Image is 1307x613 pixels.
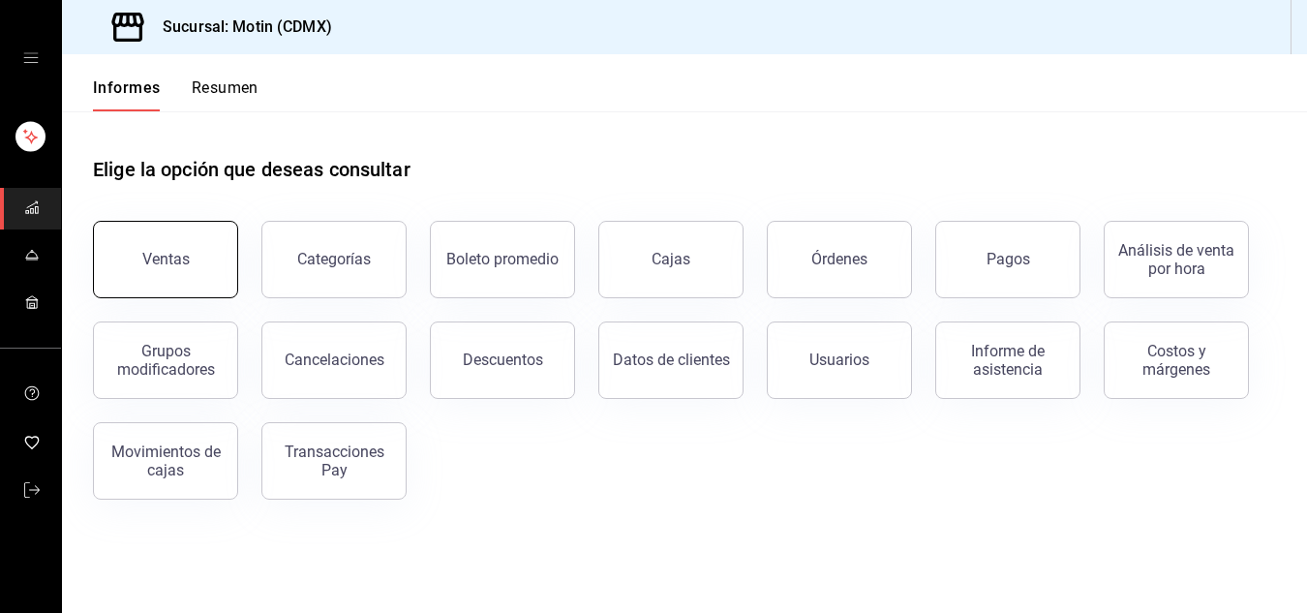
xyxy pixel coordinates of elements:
[809,351,869,369] font: Usuarios
[93,221,238,298] button: Ventas
[297,250,371,268] font: Categorías
[1104,322,1249,399] button: Costos y márgenes
[285,443,384,479] font: Transacciones Pay
[23,50,39,66] button: cajón abierto
[987,250,1030,268] font: Pagos
[93,158,410,181] font: Elige la opción que deseas consultar
[446,250,559,268] font: Boleto promedio
[613,351,730,369] font: Datos de clientes
[93,322,238,399] button: Grupos modificadores
[142,250,190,268] font: Ventas
[111,443,221,479] font: Movimientos de cajas
[652,250,690,268] font: Cajas
[767,221,912,298] button: Órdenes
[1104,221,1249,298] button: Análisis de venta por hora
[163,17,332,36] font: Sucursal: Motin (CDMX)
[935,322,1080,399] button: Informe de asistencia
[285,351,384,369] font: Cancelaciones
[261,322,407,399] button: Cancelaciones
[598,221,744,298] button: Cajas
[767,322,912,399] button: Usuarios
[935,221,1080,298] button: Pagos
[93,78,161,97] font: Informes
[598,322,744,399] button: Datos de clientes
[1118,241,1234,278] font: Análisis de venta por hora
[463,351,543,369] font: Descuentos
[192,78,258,97] font: Resumen
[971,342,1045,379] font: Informe de asistencia
[430,322,575,399] button: Descuentos
[261,422,407,500] button: Transacciones Pay
[261,221,407,298] button: Categorías
[1142,342,1210,379] font: Costos y márgenes
[811,250,867,268] font: Órdenes
[93,422,238,500] button: Movimientos de cajas
[93,77,258,111] div: pestañas de navegación
[117,342,215,379] font: Grupos modificadores
[430,221,575,298] button: Boleto promedio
